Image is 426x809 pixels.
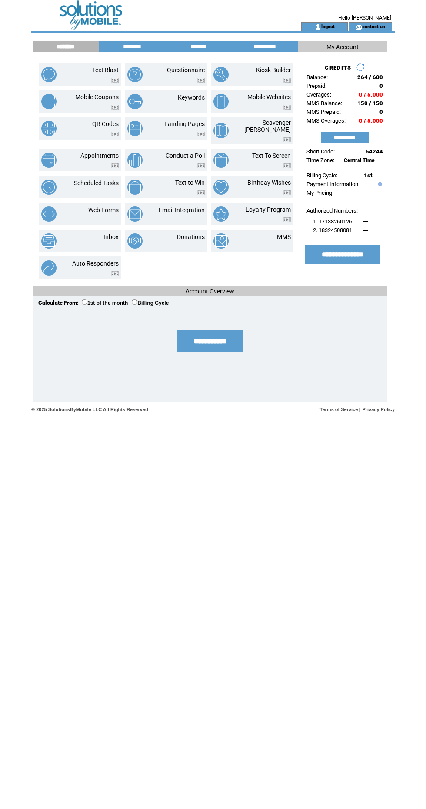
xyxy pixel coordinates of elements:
img: scavenger-hunt.png [213,123,229,138]
span: © 2025 SolutionsByMobile LLC All Rights Reserved [31,407,148,412]
img: video.png [111,163,119,168]
a: My Pricing [306,190,332,196]
a: Text to Win [175,179,205,186]
a: Donations [177,233,205,240]
img: keywords.png [127,94,143,109]
img: qr-codes.png [41,121,57,136]
span: CREDITS [325,64,351,71]
img: inbox.png [41,233,57,249]
img: loyalty-program.png [213,206,229,222]
a: Appointments [80,152,119,159]
label: 1st of the month [82,300,128,306]
span: 0 [379,109,383,115]
img: contact_us_icon.gif [356,23,362,30]
span: 0 [379,83,383,89]
img: appointments.png [41,153,57,168]
span: 2. 18324508081 [313,227,352,233]
a: Mobile Websites [247,93,291,100]
img: questionnaire.png [127,67,143,82]
a: Birthday Wishes [247,179,291,186]
span: 0 / 5,000 [359,91,383,98]
a: Landing Pages [164,120,205,127]
label: Billing Cycle [132,300,169,306]
img: video.png [197,190,205,195]
span: Prepaid: [306,83,326,89]
img: scheduled-tasks.png [41,180,57,195]
a: Loyalty Program [246,206,291,213]
img: donations.png [127,233,143,249]
span: Hello [PERSON_NAME] [338,15,391,21]
img: video.png [283,163,291,168]
img: mms.png [213,233,229,249]
img: kiosk-builder.png [213,67,229,82]
img: video.png [111,132,119,136]
span: Short Code: [306,148,335,155]
a: MMS [277,233,291,240]
img: video.png [197,78,205,83]
span: Balance: [306,74,328,80]
a: Mobile Coupons [75,93,119,100]
img: video.png [197,132,205,136]
span: 54244 [366,148,383,155]
img: help.gif [376,182,382,186]
a: contact us [362,23,385,29]
img: mobile-websites.png [213,94,229,109]
img: text-to-screen.png [213,153,229,168]
img: conduct-a-poll.png [127,153,143,168]
a: Email Integration [159,206,205,213]
span: MMS Overages: [306,117,346,124]
span: Billing Cycle: [306,172,337,179]
a: Inbox [103,233,119,240]
a: Text To Screen [252,152,291,159]
a: Scavenger [PERSON_NAME] [244,119,291,133]
img: video.png [283,217,291,222]
span: 1st [364,172,372,179]
img: video.png [283,78,291,83]
img: video.png [283,190,291,195]
span: MMS Balance: [306,100,342,107]
img: video.png [197,163,205,168]
a: Kiosk Builder [256,67,291,73]
a: Keywords [178,94,205,101]
a: Questionnaire [167,67,205,73]
img: video.png [283,105,291,110]
span: MMS Prepaid: [306,109,341,115]
img: birthday-wishes.png [213,180,229,195]
img: video.png [111,271,119,276]
span: 1. 17138260126 [313,218,352,225]
img: mobile-coupons.png [41,94,57,109]
span: My Account [326,43,359,50]
a: logout [321,23,335,29]
span: Overages: [306,91,331,98]
img: text-blast.png [41,67,57,82]
img: video.png [111,105,119,110]
input: 1st of the month [82,299,87,305]
span: | [359,407,361,412]
a: Conduct a Poll [166,152,205,159]
a: Web Forms [88,206,119,213]
a: Text Blast [92,67,119,73]
img: landing-pages.png [127,121,143,136]
img: account_icon.gif [315,23,321,30]
img: email-integration.png [127,206,143,222]
span: Account Overview [186,288,234,295]
span: Calculate From: [38,300,79,306]
img: web-forms.png [41,206,57,222]
a: QR Codes [92,120,119,127]
span: Authorized Numbers: [306,207,358,214]
a: Scheduled Tasks [74,180,119,186]
a: Auto Responders [72,260,119,267]
a: Terms of Service [320,407,358,412]
img: text-to-win.png [127,180,143,195]
a: Privacy Policy [362,407,395,412]
span: Central Time [344,157,375,163]
span: 264 / 600 [357,74,383,80]
span: Time Zone: [306,157,334,163]
span: 0 / 5,000 [359,117,383,124]
img: auto-responders.png [41,260,57,276]
a: Payment Information [306,181,358,187]
input: Billing Cycle [132,299,137,305]
img: video.png [111,78,119,83]
span: 150 / 150 [357,100,383,107]
img: video.png [283,137,291,142]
